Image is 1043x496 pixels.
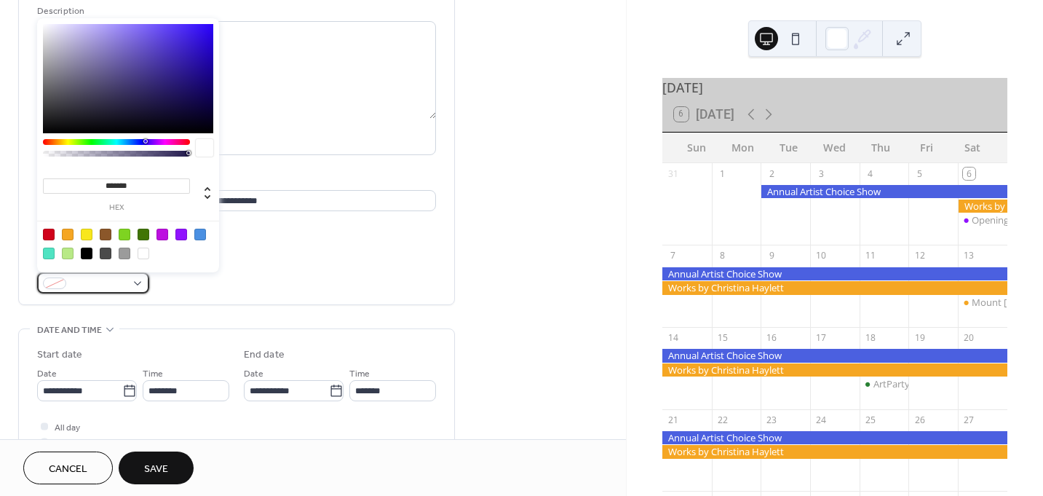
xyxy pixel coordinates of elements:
[662,363,1007,377] div: Works by Christina Haylett
[815,168,828,180] div: 3
[349,366,370,382] span: Time
[913,332,926,345] div: 19
[958,200,1007,213] div: Works by Christina Haylett
[43,229,55,240] div: #D0021B
[667,414,679,426] div: 21
[244,366,263,382] span: Date
[963,332,975,345] div: 20
[864,332,876,345] div: 18
[156,229,168,240] div: #BD10E0
[662,349,1007,362] div: Annual Artist Choice Show
[49,462,87,477] span: Cancel
[815,250,828,262] div: 10
[43,204,190,212] label: hex
[864,168,876,180] div: 4
[144,462,168,477] span: Save
[761,185,1007,198] div: Annual Artist Choice Show
[43,248,55,259] div: #50E3C2
[963,168,975,180] div: 6
[100,248,111,259] div: #4A4A4A
[904,133,950,162] div: Fri
[766,332,778,345] div: 16
[37,347,82,363] div: Start date
[175,229,187,240] div: #9013FE
[963,250,975,262] div: 13
[716,168,729,180] div: 1
[194,229,206,240] div: #4A90E2
[119,452,194,484] button: Save
[857,133,903,162] div: Thu
[662,431,1007,444] div: Annual Artist Choice Show
[864,250,876,262] div: 11
[119,248,130,259] div: #9B9B9B
[662,281,1007,294] div: Works by Christina Haylett
[766,250,778,262] div: 9
[958,296,1007,309] div: Mount Clemens Fall Art Fair
[716,414,729,426] div: 22
[716,332,729,345] div: 15
[766,168,778,180] div: 2
[100,229,111,240] div: #8B572A
[720,133,766,162] div: Mon
[138,229,149,240] div: #417505
[913,168,926,180] div: 5
[662,78,1007,97] div: [DATE]
[913,250,926,262] div: 12
[667,168,679,180] div: 31
[913,414,926,426] div: 26
[766,133,812,162] div: Tue
[23,452,113,484] button: Cancel
[815,414,828,426] div: 24
[860,377,909,390] div: ArtParty Fundraiser
[815,332,828,345] div: 17
[37,366,57,382] span: Date
[662,267,1007,280] div: Annual Artist Choice Show
[864,414,876,426] div: 25
[716,250,729,262] div: 8
[963,414,975,426] div: 27
[37,4,433,19] div: Description
[143,366,163,382] span: Time
[138,248,149,259] div: #FFFFFF
[55,420,80,436] span: All day
[667,250,679,262] div: 7
[674,133,720,162] div: Sun
[81,248,92,259] div: #000000
[62,248,74,259] div: #B8E986
[37,323,102,338] span: Date and time
[37,173,433,188] div: Location
[244,347,285,363] div: End date
[950,133,996,162] div: Sat
[812,133,857,162] div: Wed
[958,213,1007,227] div: Opening Reception: Annual Artist Choice Show
[662,445,1007,458] div: Works by Christina Haylett
[766,414,778,426] div: 23
[873,377,959,390] div: ArtParty Fundraiser
[667,332,679,345] div: 14
[62,229,74,240] div: #F5A623
[81,229,92,240] div: #F8E71C
[55,436,114,451] span: Show date only
[119,229,130,240] div: #7ED321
